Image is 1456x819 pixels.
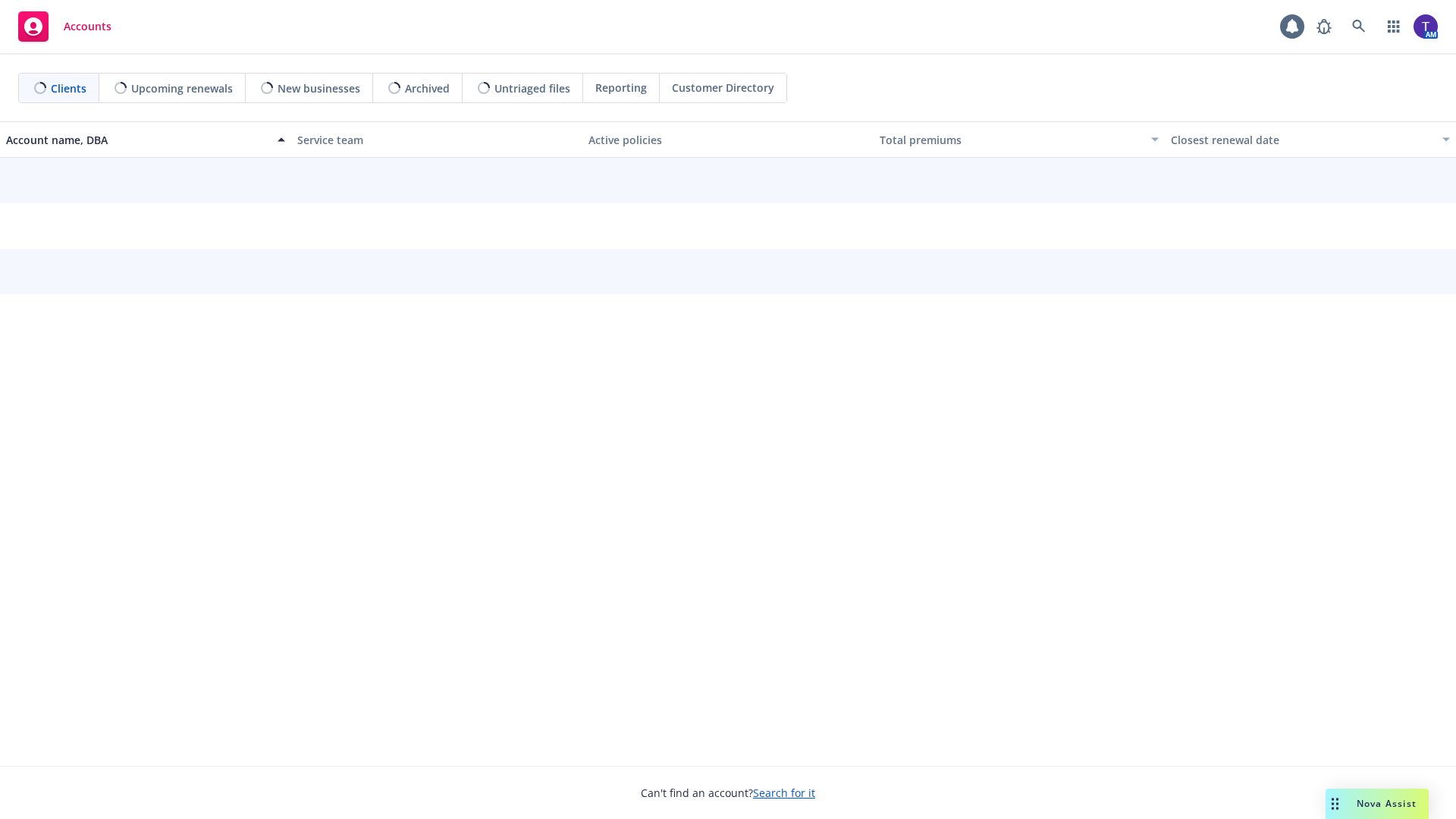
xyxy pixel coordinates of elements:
[1171,132,1433,148] div: Closest renewal date
[1414,14,1438,39] img: photo
[297,132,576,148] div: Service team
[588,132,868,148] div: Active policies
[1326,789,1345,819] div: Drag to move
[6,132,268,148] div: Account name, DBA
[1165,121,1456,158] button: Closest renewal date
[1379,11,1409,42] a: Switch app
[494,80,570,96] span: Untriaged files
[753,786,815,800] a: Search for it
[1326,789,1429,819] button: Nova Assist
[291,121,582,158] button: Service team
[641,785,815,801] span: Can't find an account?
[51,80,86,96] span: Clients
[595,80,647,96] span: Reporting
[1357,797,1417,810] span: Nova Assist
[405,80,450,96] span: Archived
[1309,11,1339,42] a: Report a Bug
[582,121,874,158] button: Active policies
[64,20,111,33] span: Accounts
[1344,11,1374,42] a: Search
[12,5,118,48] a: Accounts
[131,80,233,96] span: Upcoming renewals
[278,80,360,96] span: New businesses
[672,80,774,96] span: Customer Directory
[880,132,1142,148] div: Total premiums
[874,121,1165,158] button: Total premiums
